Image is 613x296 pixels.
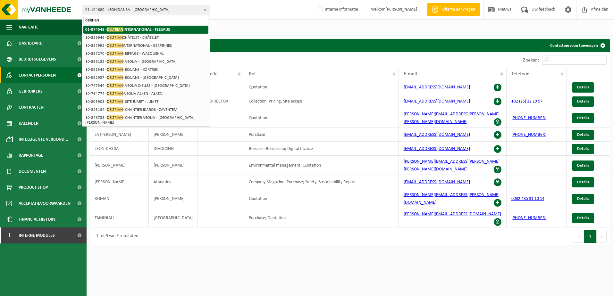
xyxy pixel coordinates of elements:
a: Details [572,213,594,223]
label: Interne informatie [316,5,358,14]
button: Next [597,230,607,243]
td: TAMINIAU [90,208,149,227]
a: [EMAIL_ADDRESS][DOMAIN_NAME] [404,146,470,151]
td: LA [PERSON_NAME] [90,127,149,142]
a: Offerte aanvragen [427,3,480,16]
td: Purchase; Quotation [244,208,399,227]
span: DELTRIAN [107,67,123,72]
span: DELTRIAN [107,99,123,104]
li: 10-823949 - CHÂTELET - CHÂTELET [83,34,208,42]
a: Details [572,194,594,204]
a: Details [572,82,594,93]
span: Details [577,85,589,89]
span: Contracten [19,99,44,115]
span: Details [577,163,589,168]
td: Environmental management; Quotation [244,156,399,175]
span: DELTRIAN [107,75,123,80]
a: [PERSON_NAME][EMAIL_ADDRESS][PERSON_NAME][PERSON_NAME][DOMAIN_NAME] [404,112,500,124]
button: Previous [574,230,584,243]
span: Details [577,133,589,137]
td: [PERSON_NAME] [90,175,149,189]
span: DELTRIAN [107,35,123,40]
a: 0032 485 31 10 14 [511,196,544,201]
li: 10-846733 - - CHANTIER VEOLIA - [GEOGRAPHIC_DATA][PERSON_NAME] [83,114,208,127]
button: 1 [584,230,597,243]
span: Intelligente verbond... [19,131,68,147]
a: Details [572,96,594,107]
div: 1 tot 9 van 9 resultaten [93,231,138,242]
span: DELTRIAN [107,115,123,120]
li: 10-992937 - - EQUANS - [GEOGRAPHIC_DATA] [83,74,208,82]
li: 10-747344 - - VEOLIA IXELLES - [GEOGRAPHIC_DATA] [83,82,208,90]
a: [EMAIL_ADDRESS][DOMAIN_NAME] [404,99,470,104]
li: 10-764774 - -VEOLIA ALKEN - ALKEN [83,90,208,98]
li: 10-823134 - - CHANTIER IKAROS - ZAVENTEM [83,106,208,114]
span: Rol [249,71,256,77]
a: [PERSON_NAME][EMAIL_ADDRESS][PERSON_NAME][PERSON_NAME][DOMAIN_NAME] [404,159,500,172]
span: DELTRIAN [107,27,123,32]
td: LEONIDAS SA [90,142,149,156]
span: Product Shop [19,179,48,195]
td: Company Magazine; Purchase; Safety; Sustainability Report [244,175,399,189]
strong: 01-074548 - INTERNATIONAL - FLEURUS [85,27,170,32]
a: [EMAIL_ADDRESS][DOMAIN_NAME] [404,85,470,90]
a: [PHONE_NUMBER] [511,132,546,137]
td: [PERSON_NAME] [149,189,198,208]
label: Zoeken: [523,58,539,63]
strong: [PERSON_NAME] [385,7,417,12]
button: 01-104680 - LEONIDAS SA - [GEOGRAPHIC_DATA] [82,5,210,14]
span: Details [577,147,589,151]
li: 10-805903 - - SITE JUMET - JUMET [83,98,208,106]
td: [PERSON_NAME] [149,127,198,142]
span: DELTRIAN [107,51,123,56]
td: Borderel-Bordereau; Digital Invoice [244,142,399,156]
span: Contactpersonen [19,67,56,83]
span: I [6,227,12,243]
input: Zoeken naar gekoppelde vestigingen [83,16,208,24]
span: DELTRIAN [107,107,123,112]
td: INVOICING [149,142,198,156]
span: DELTRIAN [107,43,123,48]
a: Details [572,144,594,154]
td: [PERSON_NAME] [90,156,149,175]
span: Details [577,216,589,220]
span: Details [577,116,589,120]
td: ICT DIRECTOR [198,94,244,108]
td: ROMAN [90,189,149,208]
td: Purchase [244,127,399,142]
li: 10-897270 - - EIFFAGE - WASQUEHAL [83,50,208,58]
span: Interne modules [19,227,55,243]
span: Financial History [19,211,55,227]
span: Details [577,180,589,184]
td: Quotation [244,189,399,208]
a: [PHONE_NUMBER] [511,216,546,220]
span: Offerte aanvragen [440,6,477,13]
a: Details [572,160,594,171]
span: Telefoon [511,71,529,77]
a: Details [572,177,594,187]
span: Kalender [19,115,38,131]
td: Quotation [244,108,399,127]
span: Rapportage [19,147,43,163]
a: [EMAIL_ADDRESS][DOMAIN_NAME] [404,180,470,185]
span: Functie [203,71,218,77]
a: [EMAIL_ADDRESS][DOMAIN_NAME] [404,132,470,137]
span: DELTRIAN [107,59,123,64]
a: [PERSON_NAME][EMAIL_ADDRESS][PERSON_NAME][DOMAIN_NAME] [404,193,500,205]
span: Gebruikers [19,83,43,99]
td: Atanasios [149,175,198,189]
a: Details [572,130,594,140]
a: Contactpersoon toevoegen [545,39,609,52]
li: 10-899132 - - VEOLIA - [GEOGRAPHIC_DATA] [83,58,208,66]
a: Details [572,113,594,123]
td: [PERSON_NAME] [149,156,198,175]
span: DELTRIAN [107,83,123,88]
td: Quotation [244,80,399,94]
a: [PERSON_NAME][EMAIL_ADDRESS][DOMAIN_NAME] [404,212,501,217]
span: Dashboard [19,35,43,51]
td: Collection; Pricing; Site access [244,94,399,108]
span: Details [577,197,589,201]
span: Documenten [19,163,46,179]
li: 10-857992 - INTERNATIONAL - GERPINNES [83,42,208,50]
span: DELTRIAN [107,91,123,96]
